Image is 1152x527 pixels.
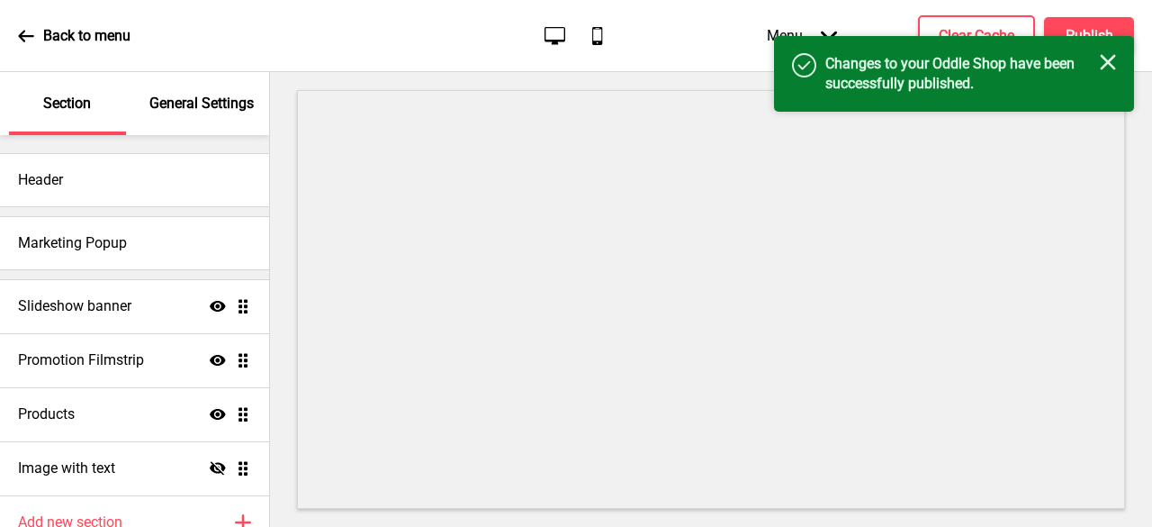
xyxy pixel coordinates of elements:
[43,26,130,46] p: Back to menu
[18,404,75,424] h4: Products
[749,9,855,62] div: Menu
[43,94,91,114] p: Section
[939,26,1014,46] h4: Clear Cache
[149,94,254,114] p: General Settings
[918,15,1035,57] button: Clear Cache
[18,170,63,190] h4: Header
[825,54,1100,94] h4: Changes to your Oddle Shop have been successfully published.
[18,233,127,253] h4: Marketing Popup
[18,296,131,316] h4: Slideshow banner
[18,459,115,478] h4: Image with text
[1066,26,1113,46] h4: Publish
[18,12,130,60] a: Back to menu
[1044,17,1134,55] button: Publish
[18,350,144,370] h4: Promotion Filmstrip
